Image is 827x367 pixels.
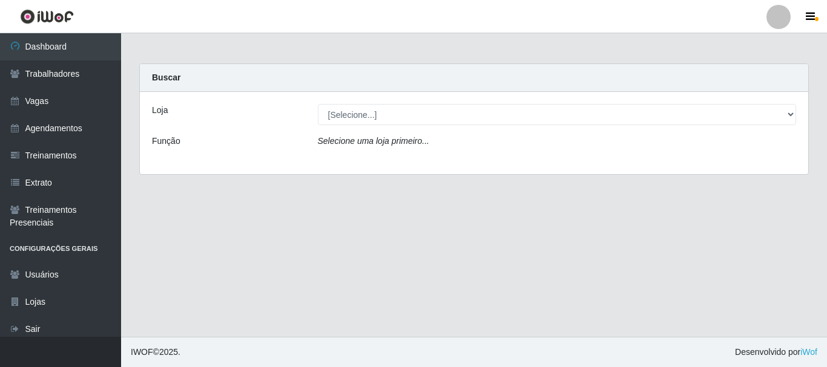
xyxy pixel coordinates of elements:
strong: Buscar [152,73,180,82]
img: CoreUI Logo [20,9,74,24]
span: © 2025 . [131,346,180,359]
i: Selecione uma loja primeiro... [318,136,429,146]
span: Desenvolvido por [735,346,817,359]
span: IWOF [131,347,153,357]
label: Loja [152,104,168,117]
a: iWof [800,347,817,357]
label: Função [152,135,180,148]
